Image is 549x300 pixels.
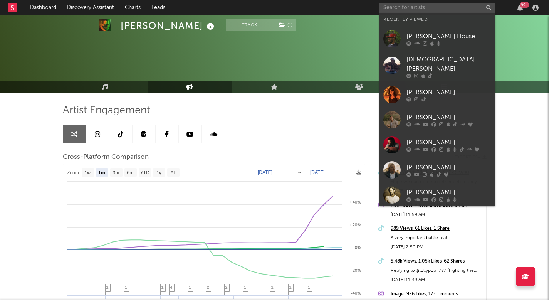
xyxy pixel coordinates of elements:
[391,266,482,275] div: Replying to @lollypop_787 “Fighting the system not licking its boots is” 🫳🎤 #upanddown #50501 #ca...
[355,245,361,250] text: 0%
[379,51,495,82] a: [DEMOGRAPHIC_DATA][PERSON_NAME]
[274,19,296,31] button: (1)
[351,268,361,273] text: -20%
[406,188,491,197] div: [PERSON_NAME]
[391,233,482,243] div: A very important battle feat. @[PERSON_NAME] #dogtok
[406,88,491,97] div: [PERSON_NAME]
[170,285,173,290] span: 4
[67,170,79,175] text: Zoom
[112,170,119,175] text: 3m
[84,170,91,175] text: 1w
[520,2,529,8] div: 99 +
[274,19,297,31] span: ( 1 )
[63,106,150,115] span: Artist Engagement
[379,132,495,157] a: [PERSON_NAME]
[379,3,495,13] input: Search for artists
[98,170,105,175] text: 1m
[161,285,164,290] span: 1
[406,113,491,122] div: [PERSON_NAME]
[391,224,482,233] a: 989 Views, 61 Likes, 1 Share
[406,163,491,172] div: [PERSON_NAME]
[391,257,482,266] a: 5.48k Views, 1.05k Likes, 62 Shares
[308,285,310,290] span: 1
[406,32,491,41] div: [PERSON_NAME] House
[225,285,228,290] span: 2
[140,170,149,175] text: YTD
[170,170,175,175] text: All
[517,5,523,11] button: 99+
[379,107,495,132] a: [PERSON_NAME]
[127,170,133,175] text: 6m
[297,170,302,175] text: →
[383,15,491,24] div: Recently Viewed
[379,82,495,107] a: [PERSON_NAME]
[379,157,495,182] a: [PERSON_NAME]
[258,170,272,175] text: [DATE]
[391,243,482,252] div: [DATE] 2:50 PM
[379,26,495,51] a: [PERSON_NAME] House
[391,275,482,285] div: [DATE] 11:49 AM
[63,153,149,162] span: Cross-Platform Comparison
[351,291,361,295] text: -40%
[391,210,482,219] div: [DATE] 11:59 AM
[310,170,325,175] text: [DATE]
[226,19,274,31] button: Track
[189,285,191,290] span: 1
[156,170,161,175] text: 1y
[106,285,109,290] span: 2
[349,222,361,227] text: + 20%
[406,138,491,147] div: [PERSON_NAME]
[379,182,495,207] a: [PERSON_NAME]
[125,285,127,290] span: 1
[349,200,361,204] text: + 40%
[406,55,491,74] div: [DEMOGRAPHIC_DATA][PERSON_NAME]
[289,285,292,290] span: 1
[207,285,209,290] span: 2
[271,285,274,290] span: 1
[391,290,482,299] a: Image: 926 Likes, 17 Comments
[121,19,216,32] div: [PERSON_NAME]
[244,285,246,290] span: 1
